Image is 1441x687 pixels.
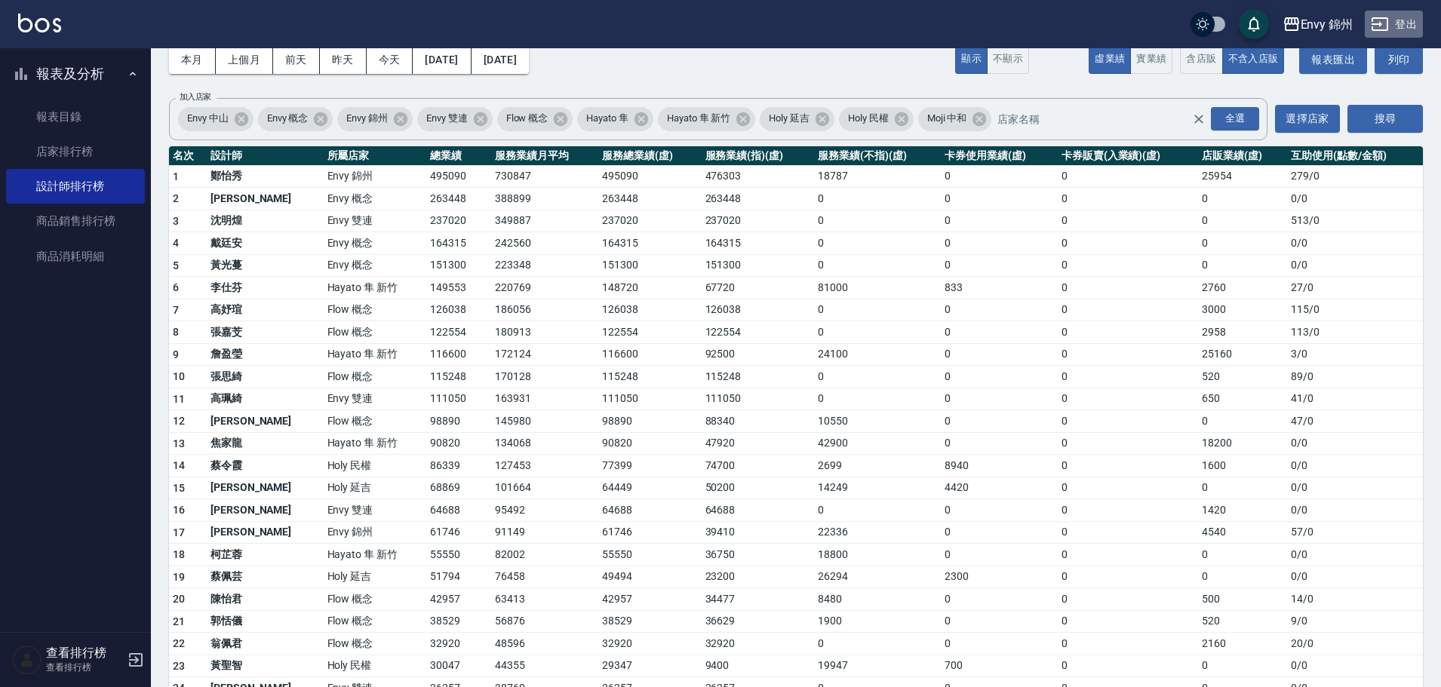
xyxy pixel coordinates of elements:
span: 23 [173,660,186,672]
td: 237020 [702,210,815,232]
button: 虛業績 [1089,44,1131,74]
td: 263448 [426,188,491,210]
button: [DATE] [413,46,471,74]
td: 111050 [702,388,815,410]
td: 李仕芬 [207,277,324,299]
td: 180913 [491,321,598,344]
td: 22336 [814,521,941,544]
td: 126038 [426,299,491,321]
button: 不顯示 [987,44,1029,74]
td: 148720 [598,277,701,299]
td: 0 / 0 [1287,544,1423,566]
td: 237020 [598,210,701,232]
td: 186056 [491,299,598,321]
td: 焦家龍 [207,432,324,455]
td: 0 [941,254,1058,277]
td: 18787 [814,165,941,188]
td: 18800 [814,544,941,566]
span: Moji 中和 [918,111,976,126]
td: Envy 錦州 [324,521,426,544]
span: 7 [173,304,179,316]
td: 0 [814,254,941,277]
td: 27 / 0 [1287,277,1423,299]
button: 含店販 [1180,44,1222,74]
button: 實業績 [1130,44,1172,74]
td: 鄭怡秀 [207,165,324,188]
td: 10550 [814,410,941,433]
span: 22 [173,637,186,649]
td: [PERSON_NAME] [207,521,324,544]
td: 25954 [1198,165,1287,188]
td: 0 [814,366,941,388]
th: 所屬店家 [324,146,426,166]
span: Holy 延吉 [760,111,819,126]
td: 495090 [426,165,491,188]
td: Flow 概念 [324,366,426,388]
td: 1420 [1198,499,1287,522]
td: 0 [941,366,1058,388]
td: 0 [941,544,1058,566]
td: [PERSON_NAME] [207,188,324,210]
td: 0 [1058,188,1198,210]
button: 報表匯出 [1299,46,1367,74]
div: Hayato 隼 新竹 [658,107,755,131]
td: 沈明煌 [207,210,324,232]
span: Envy 概念 [258,111,318,126]
td: 115248 [426,366,491,388]
button: Open [1208,104,1262,133]
td: 0 [1198,254,1287,277]
span: Flow 概念 [497,111,558,126]
td: Hayato 隼 新竹 [324,544,426,566]
td: 115248 [702,366,815,388]
img: Person [12,645,42,675]
td: 25160 [1198,343,1287,366]
td: 4540 [1198,521,1287,544]
td: 0 / 0 [1287,254,1423,277]
span: Hayato 隼 [577,111,638,126]
td: 2699 [814,455,941,477]
td: 39410 [702,521,815,544]
td: 76458 [491,566,598,588]
td: 164315 [598,232,701,255]
td: 0 [941,232,1058,255]
td: 0 [1198,410,1287,433]
td: 0 [1058,521,1198,544]
button: 上個月 [216,46,273,74]
td: 張思綺 [207,366,324,388]
button: 搜尋 [1347,105,1423,133]
td: 134068 [491,432,598,455]
td: 122554 [598,321,701,344]
td: Envy 概念 [324,254,426,277]
td: 279 / 0 [1287,165,1423,188]
td: 柯芷蓉 [207,544,324,566]
td: 88340 [702,410,815,433]
td: 詹盈瑩 [207,343,324,366]
td: 0 / 0 [1287,232,1423,255]
th: 卡券使用業績(虛) [941,146,1058,166]
td: 0 [1058,544,1198,566]
td: 170128 [491,366,598,388]
span: 2 [173,192,179,204]
td: 3000 [1198,299,1287,321]
td: 476303 [702,165,815,188]
td: 0 [1058,277,1198,299]
span: Envy 中山 [178,111,238,126]
td: 520 [1198,366,1287,388]
td: 0 [941,410,1058,433]
td: 49494 [598,566,701,588]
td: 0 [814,321,941,344]
td: 92500 [702,343,815,366]
td: 0 [1058,432,1198,455]
td: 0 / 0 [1287,455,1423,477]
td: Hayato 隼 新竹 [324,277,426,299]
button: Clear [1188,109,1209,130]
td: Envy 雙連 [324,210,426,232]
div: Envy 錦州 [337,107,413,131]
td: 0 [1058,388,1198,410]
td: 0 [1058,299,1198,321]
td: 0 [1058,254,1198,277]
div: Holy 民權 [839,107,914,131]
td: 388899 [491,188,598,210]
td: 650 [1198,388,1287,410]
